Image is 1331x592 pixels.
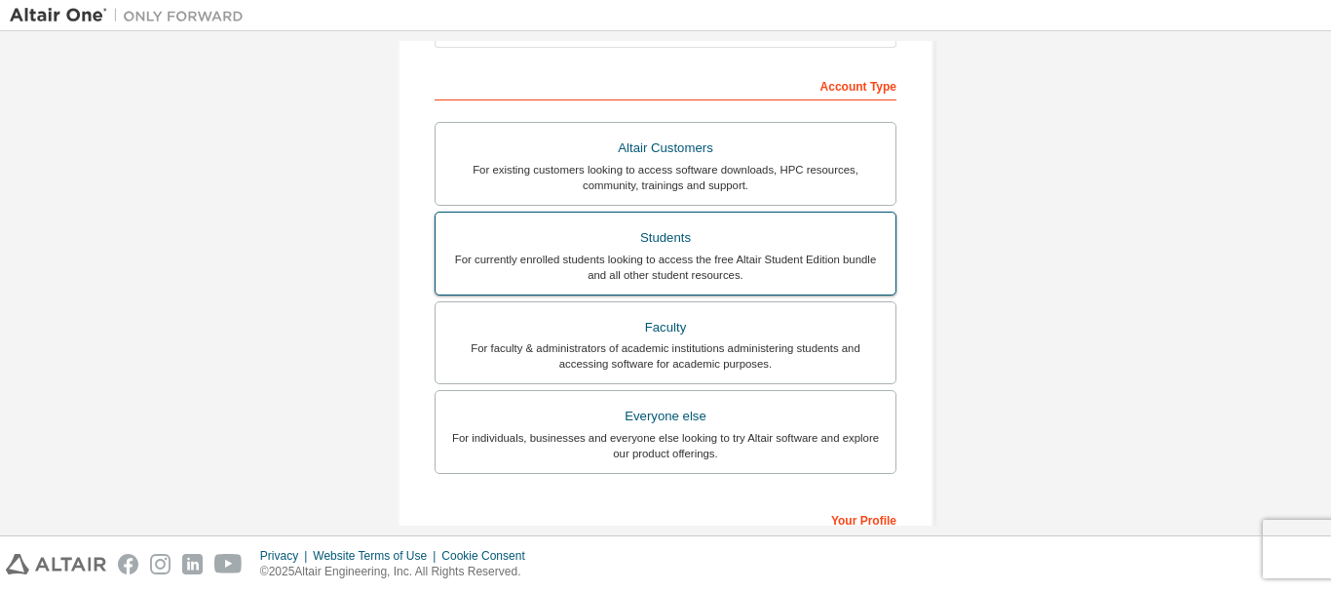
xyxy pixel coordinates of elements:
div: For faculty & administrators of academic institutions administering students and accessing softwa... [447,340,884,372]
div: For existing customers looking to access software downloads, HPC resources, community, trainings ... [447,162,884,193]
div: Faculty [447,314,884,341]
div: Altair Customers [447,135,884,162]
div: Cookie Consent [441,548,536,564]
div: Privacy [260,548,313,564]
div: Your Profile [435,503,896,534]
div: Students [447,224,884,252]
div: For individuals, businesses and everyone else looking to try Altair software and explore our prod... [447,430,884,461]
img: youtube.svg [214,554,243,574]
img: Altair One [10,6,253,25]
p: © 2025 Altair Engineering, Inc. All Rights Reserved. [260,564,537,580]
div: Website Terms of Use [313,548,441,564]
img: instagram.svg [150,554,171,574]
img: altair_logo.svg [6,554,106,574]
div: Account Type [435,69,896,100]
div: Everyone else [447,403,884,430]
img: facebook.svg [118,554,138,574]
div: For currently enrolled students looking to access the free Altair Student Edition bundle and all ... [447,252,884,283]
img: linkedin.svg [182,554,203,574]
